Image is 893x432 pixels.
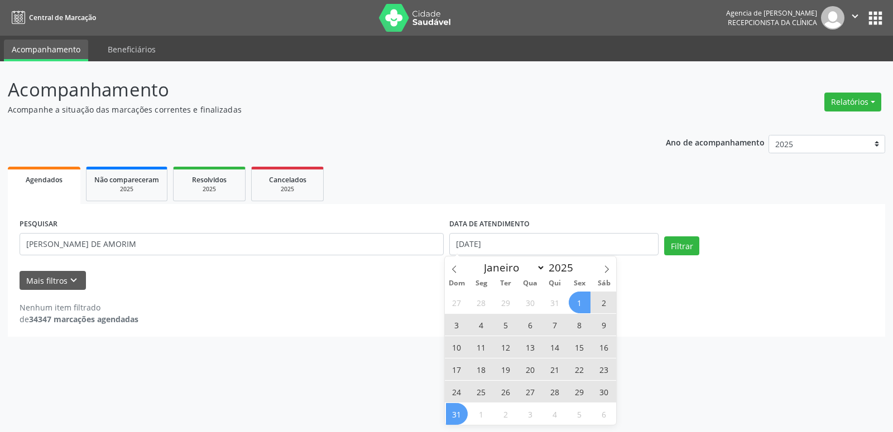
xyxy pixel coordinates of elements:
[866,8,885,28] button: apps
[446,358,468,380] span: Agosto 17, 2025
[94,185,159,193] div: 2025
[495,381,517,402] span: Agosto 26, 2025
[593,403,615,425] span: Setembro 6, 2025
[20,271,86,290] button: Mais filtroskeyboard_arrow_down
[20,216,57,233] label: PESQUISAR
[4,40,88,61] a: Acompanhamento
[479,260,546,275] select: Month
[567,280,592,287] span: Sex
[520,381,541,402] span: Agosto 27, 2025
[470,336,492,358] span: Agosto 11, 2025
[664,236,699,255] button: Filtrar
[495,292,517,313] span: Julho 29, 2025
[545,260,582,275] input: Year
[26,175,63,185] span: Agendados
[269,175,306,185] span: Cancelados
[569,292,590,313] span: Agosto 1, 2025
[20,302,138,313] div: Nenhum item filtrado
[94,175,159,185] span: Não compareceram
[593,358,615,380] span: Agosto 23, 2025
[8,8,96,27] a: Central de Marcação
[470,403,492,425] span: Setembro 1, 2025
[446,403,468,425] span: Agosto 31, 2025
[520,292,541,313] span: Julho 30, 2025
[821,6,844,30] img: img
[446,314,468,336] span: Agosto 3, 2025
[445,280,469,287] span: Dom
[520,314,541,336] span: Agosto 6, 2025
[593,336,615,358] span: Agosto 16, 2025
[569,358,590,380] span: Agosto 22, 2025
[449,233,659,255] input: Selecione um intervalo
[542,280,567,287] span: Qui
[8,104,622,115] p: Acompanhe a situação das marcações correntes e finalizadas
[544,292,566,313] span: Julho 31, 2025
[728,18,817,27] span: Recepcionista da clínica
[569,336,590,358] span: Agosto 15, 2025
[520,358,541,380] span: Agosto 20, 2025
[469,280,493,287] span: Seg
[181,185,237,193] div: 2025
[849,10,861,22] i: 
[824,93,881,111] button: Relatórios
[260,185,315,193] div: 2025
[844,6,866,30] button: 
[569,403,590,425] span: Setembro 5, 2025
[493,280,518,287] span: Ter
[544,358,566,380] span: Agosto 21, 2025
[20,313,138,325] div: de
[446,292,468,313] span: Julho 27, 2025
[192,175,227,185] span: Resolvidos
[68,274,80,287] i: keyboard_arrow_down
[592,280,616,287] span: Sáb
[29,13,96,22] span: Central de Marcação
[593,314,615,336] span: Agosto 9, 2025
[569,381,590,402] span: Agosto 29, 2025
[518,280,542,287] span: Qua
[520,336,541,358] span: Agosto 13, 2025
[666,135,765,149] p: Ano de acompanhamento
[593,292,615,313] span: Agosto 2, 2025
[544,336,566,358] span: Agosto 14, 2025
[470,314,492,336] span: Agosto 4, 2025
[470,292,492,313] span: Julho 28, 2025
[569,314,590,336] span: Agosto 8, 2025
[446,381,468,402] span: Agosto 24, 2025
[495,403,517,425] span: Setembro 2, 2025
[100,40,164,59] a: Beneficiários
[470,358,492,380] span: Agosto 18, 2025
[726,8,817,18] div: Agencia de [PERSON_NAME]
[544,381,566,402] span: Agosto 28, 2025
[544,403,566,425] span: Setembro 4, 2025
[470,381,492,402] span: Agosto 25, 2025
[593,381,615,402] span: Agosto 30, 2025
[8,76,622,104] p: Acompanhamento
[449,216,530,233] label: DATA DE ATENDIMENTO
[20,233,444,255] input: Nome, código do beneficiário ou CPF
[446,336,468,358] span: Agosto 10, 2025
[495,314,517,336] span: Agosto 5, 2025
[495,358,517,380] span: Agosto 19, 2025
[520,403,541,425] span: Setembro 3, 2025
[29,314,138,324] strong: 34347 marcações agendadas
[495,336,517,358] span: Agosto 12, 2025
[544,314,566,336] span: Agosto 7, 2025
